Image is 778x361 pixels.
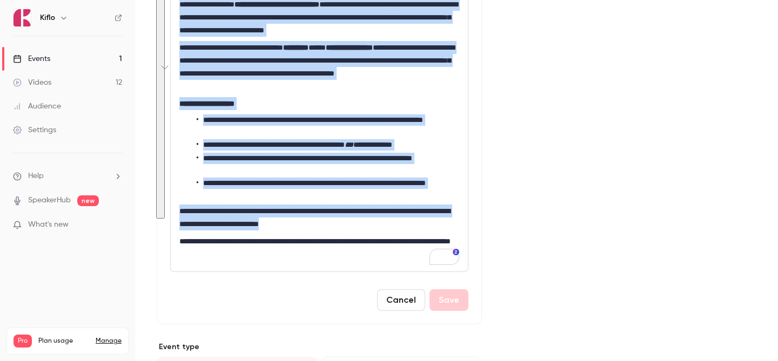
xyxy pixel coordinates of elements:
button: Cancel [377,289,425,311]
a: SpeakerHub [28,195,71,206]
h6: Kiflo [40,12,55,23]
iframe: Noticeable Trigger [109,220,122,230]
span: Help [28,171,44,182]
span: Plan usage [38,337,89,345]
div: Audience [13,101,61,112]
li: help-dropdown-opener [13,171,122,182]
div: Events [13,53,50,64]
img: Kiflo [14,9,31,26]
span: Pro [14,335,32,348]
div: Settings [13,125,56,135]
div: Videos [13,77,51,88]
span: new [77,195,99,206]
span: What's new [28,219,69,230]
a: Manage [96,337,122,345]
p: Event type [157,342,482,352]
